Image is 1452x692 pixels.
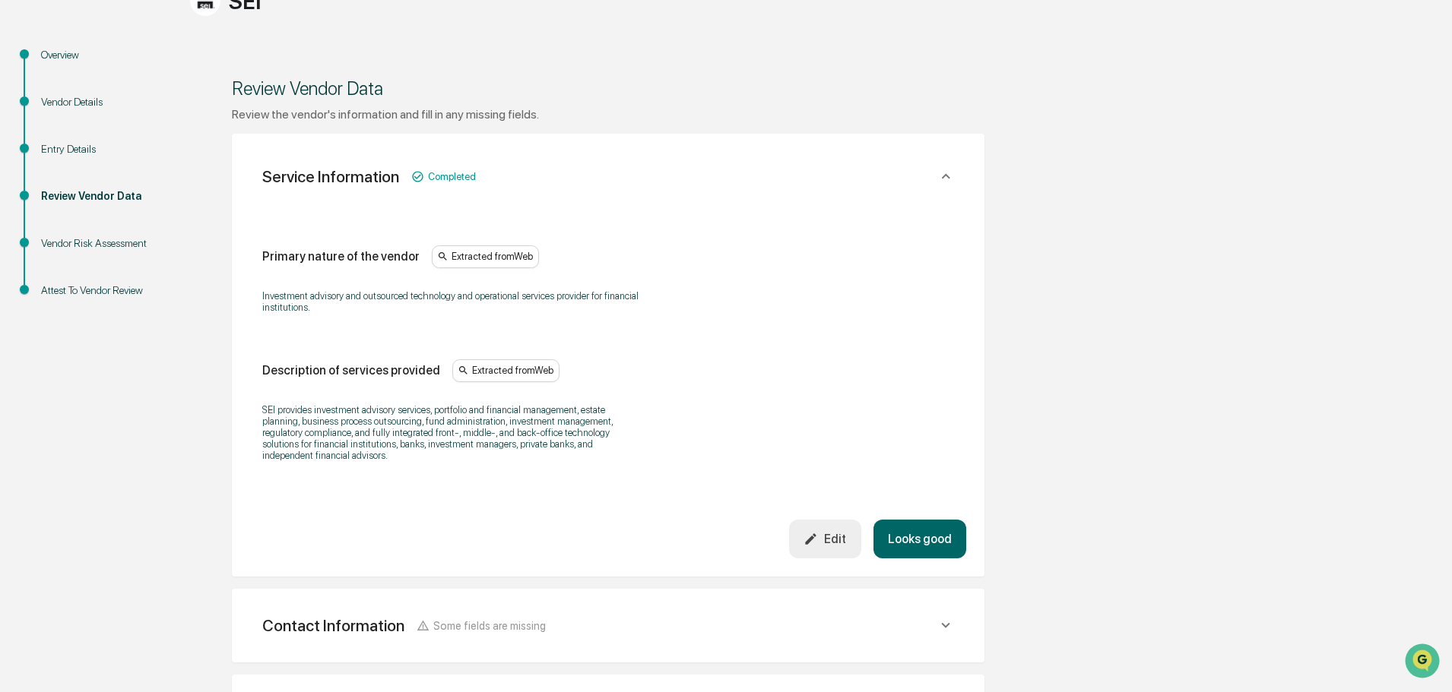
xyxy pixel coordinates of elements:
div: Contact Information [262,616,404,635]
span: Pylon [151,258,184,269]
div: Start new chat [52,116,249,131]
div: Extracted from Web [452,359,560,382]
p: How can we help? [15,32,277,56]
div: Review Vendor Data [41,188,166,204]
div: Entry Details [41,141,166,157]
p: SEI provides investment advisory services, portfolio and financial management, estate planning, b... [262,404,642,461]
span: Data Lookup [30,220,96,235]
a: 🔎Data Lookup [9,214,102,242]
div: Edit [804,532,846,546]
span: Some fields are missing [433,619,546,632]
div: Attest To Vendor Review [41,283,166,299]
input: Clear [40,69,251,85]
div: We're available if you need us! [52,131,192,144]
a: 🖐️Preclearance [9,185,104,213]
div: Service Information [262,167,399,186]
span: Attestations [125,191,189,207]
button: Edit [789,520,861,558]
div: Vendor Details [41,94,166,110]
button: Looks good [873,520,966,558]
div: Extracted from Web [432,245,539,268]
div: Primary nature of the vendor [262,249,420,264]
div: 🔎 [15,222,27,234]
div: Vendor Risk Assessment [41,235,166,251]
span: Completed [428,171,476,182]
div: Service InformationCompleted [250,201,966,558]
a: Powered byPylon [107,257,184,269]
iframe: Open customer support [1403,642,1444,683]
div: Service InformationCompleted [250,152,966,201]
div: 🗄️ [110,193,122,205]
button: Start new chat [258,121,277,139]
img: 1746055101610-c473b297-6a78-478c-a979-82029cc54cd1 [15,116,43,144]
span: Preclearance [30,191,98,207]
div: Overview [41,47,166,63]
div: Review Vendor Data [232,77,984,100]
div: Review the vendor's information and fill in any missing fields. [232,107,984,122]
div: Description of services provided [262,363,440,378]
a: 🗄️Attestations [104,185,195,213]
div: 🖐️ [15,193,27,205]
div: Contact InformationSome fields are missing [250,607,966,644]
p: Investment advisory and outsourced technology and operational services provider for financial ins... [262,290,642,313]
